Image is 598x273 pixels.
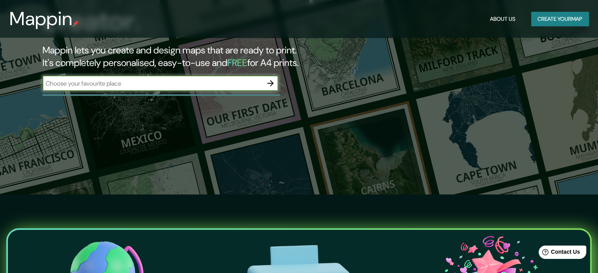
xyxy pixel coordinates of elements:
[531,12,589,26] button: Create yourmap
[528,242,589,264] iframe: Help widget launcher
[227,57,247,69] h5: FREE
[73,20,79,27] img: mappin-pin
[9,8,73,30] h3: Mappin
[42,79,263,88] input: Choose your favourite place
[487,12,519,26] button: About Us
[42,44,342,69] h2: Mappin lets you create and design maps that are ready to print. It's completely personalised, eas...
